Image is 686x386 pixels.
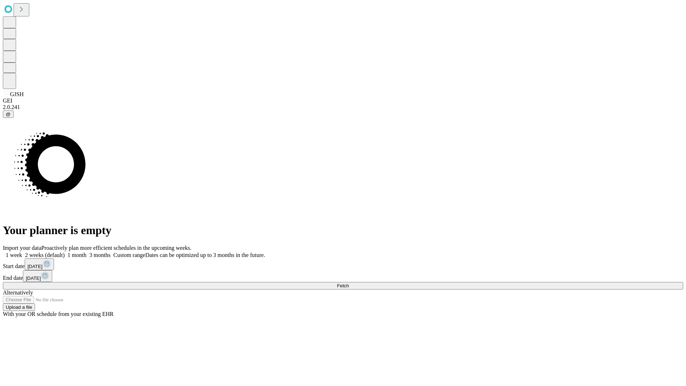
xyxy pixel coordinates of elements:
span: [DATE] [28,264,43,269]
div: End date [3,270,683,282]
button: Fetch [3,282,683,289]
div: Start date [3,258,683,270]
span: Alternatively [3,289,33,296]
div: GEI [3,98,683,104]
button: Upload a file [3,303,35,311]
span: @ [6,112,11,117]
span: [DATE] [26,276,41,281]
span: Import your data [3,245,41,251]
span: 3 months [89,252,110,258]
h1: Your planner is empty [3,224,683,237]
span: With your OR schedule from your existing EHR [3,311,114,317]
span: 2 weeks (default) [25,252,65,258]
div: 2.0.241 [3,104,683,110]
span: 1 month [68,252,86,258]
span: Proactively plan more efficient schedules in the upcoming weeks. [41,245,192,251]
span: 1 week [6,252,22,258]
span: Custom range [113,252,145,258]
button: [DATE] [25,258,54,270]
span: GJSH [10,91,24,97]
span: Fetch [337,283,349,288]
button: [DATE] [23,270,52,282]
button: @ [3,110,14,118]
span: Dates can be optimized up to 3 months in the future. [145,252,265,258]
